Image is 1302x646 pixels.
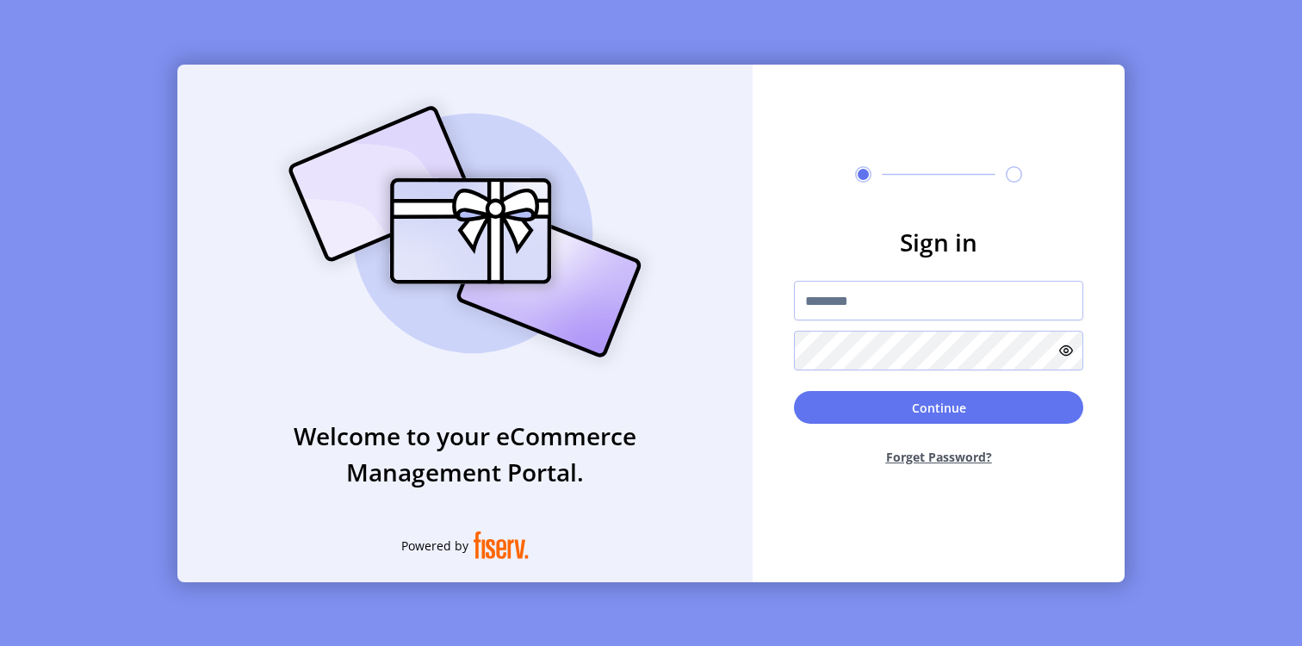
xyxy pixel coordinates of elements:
[794,434,1083,480] button: Forget Password?
[794,391,1083,424] button: Continue
[263,87,667,376] img: card_Illustration.svg
[401,537,468,555] span: Powered by
[177,418,753,490] h3: Welcome to your eCommerce Management Portal.
[794,224,1083,260] h3: Sign in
